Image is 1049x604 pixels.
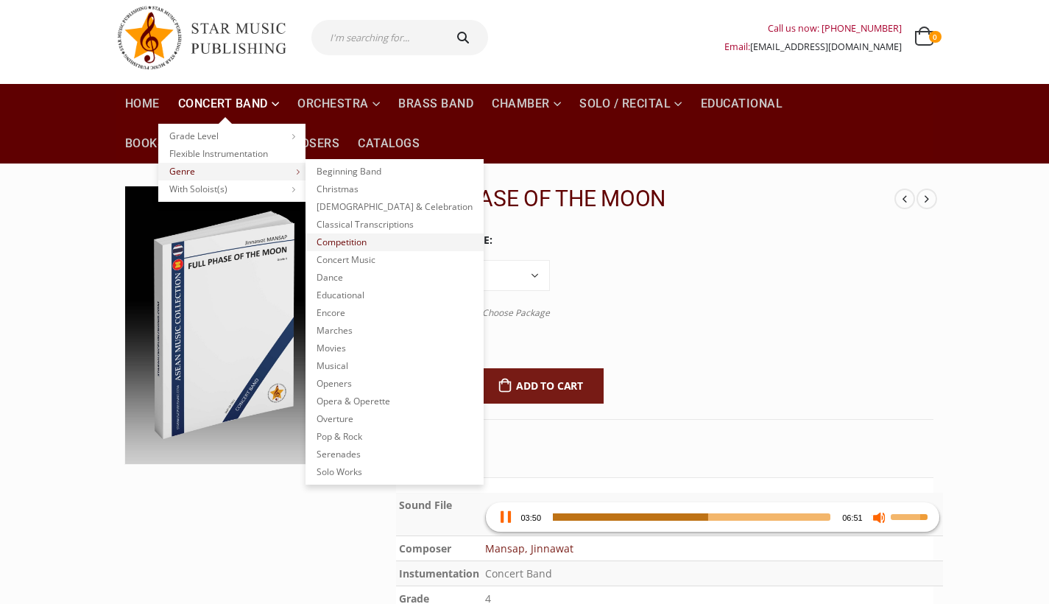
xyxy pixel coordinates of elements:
b: Composer [399,541,451,555]
h2: FULL PHASE OF THE MOON [396,186,895,212]
b: Sound File [399,498,452,512]
a: Concert Band [169,84,289,124]
a: With Soloist(s) [158,180,305,198]
img: SMP-10-0321 3D [125,186,323,464]
a: Classical Transcriptions [305,216,484,233]
a: Solo Works [305,463,484,481]
a: Competition [305,233,484,251]
a: Musical [305,357,484,375]
a: Educational [305,287,484,304]
a: Solo / Recital [571,84,691,124]
a: Orchestra [289,84,389,124]
a: Grade Level [158,127,305,145]
a: Serenades [305,446,484,463]
div: Call us now: [PHONE_NUMBER] [724,19,902,38]
span: 03:50 [521,513,542,522]
a: Genre [158,163,305,180]
a: [EMAIL_ADDRESS][DOMAIN_NAME] [750,41,902,53]
a: Catalogs [349,124,428,164]
div: Email: [724,38,902,56]
span: 06:51 [842,513,863,522]
button: Mute [872,510,886,524]
span: 0 [929,31,941,43]
a: Concert Music [305,251,484,269]
a: Openers [305,375,484,393]
a: Brass Band [389,84,482,124]
a: Educational [692,84,792,124]
b: Instumentation [399,566,479,580]
a: Christmas [305,180,484,198]
button: Add to cart [478,368,604,404]
div: Audio Player [485,503,940,533]
a: Marches [305,322,484,340]
td: Concert Band [482,561,943,586]
a: Opera & Operette [305,393,484,410]
a: Home [116,84,169,124]
span: Choose Package [482,306,550,319]
a: Beginning Band [305,163,484,180]
a: Volume Slider [891,502,932,529]
a: Dance [305,269,484,287]
a: Flexible Instrumentation [158,145,305,163]
input: I'm searching for... [311,20,442,55]
a: Mansap, Jinnawat [485,541,573,555]
a: Books / Literature [116,124,257,164]
a: Encore [305,304,484,322]
a: [DEMOGRAPHIC_DATA] & Celebration [305,198,484,216]
button: Search [442,20,489,55]
a: Movies [305,340,484,357]
a: Chamber [483,84,570,124]
button: Pause [498,510,512,524]
a: Read More AboutChoose Package [402,303,550,322]
a: Pop & Rock [305,428,484,446]
a: Overture [305,410,484,428]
